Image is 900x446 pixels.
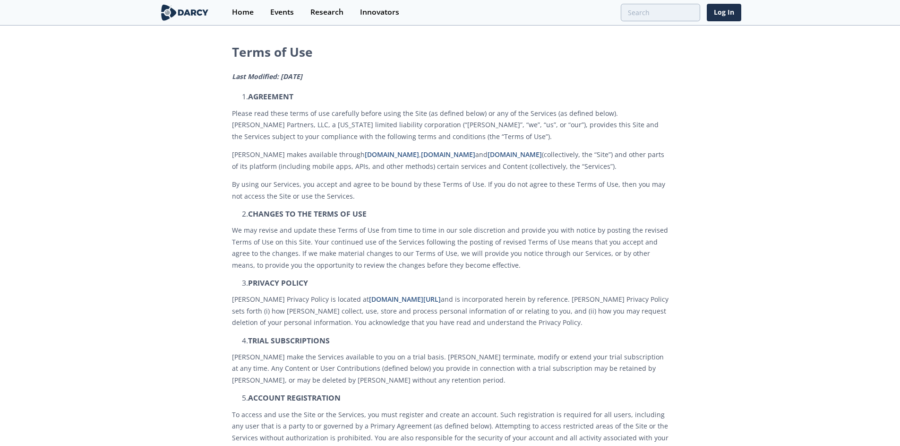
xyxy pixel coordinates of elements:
[232,278,669,294] h2: 3.
[232,335,669,351] h2: 4.
[248,393,341,403] span: ACCOUNT REGISTRATION
[232,294,669,329] p: [PERSON_NAME] Privacy Policy is located at and is incorporated herein by reference. [PERSON_NAME]...
[232,209,669,225] h2: 2.
[369,295,441,304] a: [DOMAIN_NAME][URL]
[159,4,211,21] img: logo-wide.svg
[310,9,343,16] div: Research
[232,9,254,16] div: Home
[232,351,669,386] p: [PERSON_NAME] make the Services available to you on a trial basis. [PERSON_NAME] terminate, modif...
[232,149,669,172] p: [PERSON_NAME] makes available through , and (collectively, the “Site”) and other parts of its pla...
[232,43,669,61] h1: Terms of Use
[248,91,293,102] span: AGREEMENT
[232,91,669,107] h2: 1.
[248,335,330,346] span: TRIAL SUBSCRIPTIONS
[232,225,669,271] p: We may revise and update these Terms of Use from time to time in our sole discretion and provide ...
[248,209,367,219] span: CHANGES TO THE TERMS OF USE
[232,108,669,143] p: Please read these terms of use carefully before using the Site (as defined below) or any of the S...
[360,9,399,16] div: Innovators
[232,71,669,81] p: Last Modified: [DATE]
[232,179,669,202] p: By using our Services, you accept and agree to be bound by these Terms of Use. If you do not agre...
[248,278,308,288] span: PRIVACY POLICY
[621,4,700,21] input: Advanced Search
[365,150,419,159] a: [DOMAIN_NAME]
[232,393,669,409] h2: 5.
[421,150,475,159] a: [DOMAIN_NAME]
[707,4,741,21] a: Log In
[488,150,542,159] a: [DOMAIN_NAME]
[270,9,294,16] div: Events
